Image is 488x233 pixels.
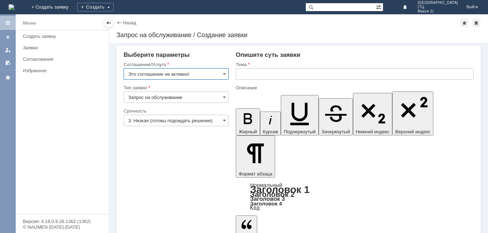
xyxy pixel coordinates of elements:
[250,182,282,188] a: Нормальный
[322,129,350,134] span: Зачеркнутый
[236,135,275,178] button: Формат абзаца
[236,183,474,210] div: Формат абзаца
[2,44,14,56] a: Мои заявки
[23,68,96,73] div: Избранное
[250,205,260,211] a: Код
[23,19,36,28] div: Меню
[124,51,190,58] span: Выберите параметры
[460,19,469,27] div: Добавить в избранное
[23,45,104,50] div: Заявки
[124,85,227,90] div: Тип заявки
[2,31,14,43] a: Создать заявку
[20,31,107,42] a: Создать заявку
[284,129,315,134] span: Подчеркнутый
[239,171,272,177] span: Формат абзаца
[124,62,227,67] div: Соглашение/Услуга
[263,129,278,134] span: Курсив
[239,129,257,134] span: Жирный
[2,57,14,69] a: Мои согласования
[395,129,430,134] span: Верхний индекс
[77,3,114,11] div: Создать
[116,31,481,39] div: Запрос на обслуживание / Создание заявки
[250,195,285,202] a: Заголовок 3
[260,111,281,135] button: Курсив
[356,129,390,134] span: Нижний индекс
[236,51,300,58] span: Опишите суть заявки
[236,62,472,67] div: Тема
[23,34,104,39] div: Создать заявку
[236,108,260,135] button: Жирный
[281,95,318,135] button: Подчеркнутый
[418,5,458,9] span: (ТЦ
[392,91,433,135] button: Верхний индекс
[319,98,353,135] button: Зачеркнутый
[376,3,383,10] span: Расширенный поиск
[20,42,107,53] a: Заявки
[124,109,227,113] div: Срочность
[236,85,472,90] div: Описание
[418,9,458,14] span: Макси 2)
[250,200,282,207] a: Заголовок 4
[104,19,113,27] div: Скрыть меню
[353,93,393,135] button: Нижний индекс
[20,54,107,65] a: Согласования
[23,225,101,229] div: © NAUMEN [DATE]-[DATE]
[9,4,14,10] a: Перейти на домашнюю страницу
[123,20,136,25] a: Назад
[9,4,14,10] img: logo
[472,19,480,27] div: Сделать домашней страницей
[250,190,295,198] a: Заголовок 2
[23,219,101,224] div: Версия: 4.18.0.9.26.1362 (1362)
[23,56,104,62] div: Согласования
[418,1,458,5] span: [GEOGRAPHIC_DATA]
[250,184,310,195] a: Заголовок 1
